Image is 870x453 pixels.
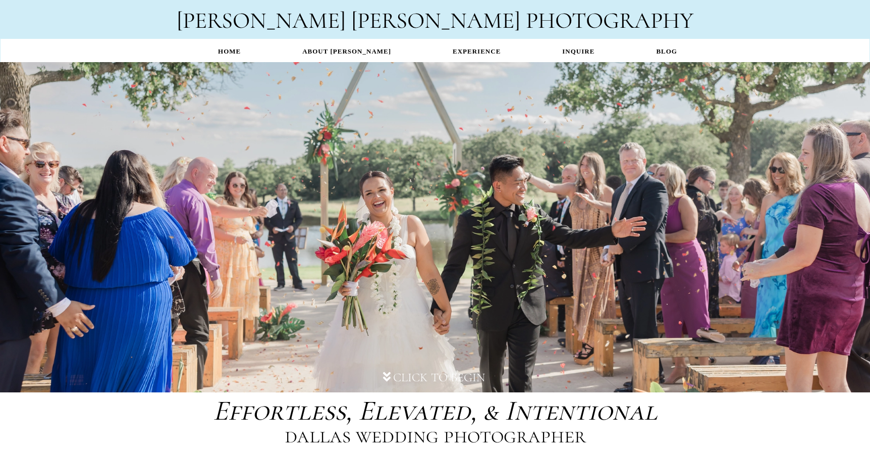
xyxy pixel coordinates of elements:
span: Effortless, Elevated, & Intentional [213,393,657,428]
a: EXPERIENCE [422,41,531,61]
a: ABOUT ARLENE [271,41,422,61]
button: Click to Begin [373,370,498,385]
span: [PERSON_NAME] [351,7,520,34]
a: BLOG [625,41,708,61]
span: PHOTOGRAPHY [526,7,693,34]
a: INQUIRE [531,41,625,61]
div: Click to Begin [393,370,485,385]
a: Home [187,41,271,61]
span: [PERSON_NAME] [177,7,346,34]
span: dallas wedding photographer [285,422,586,449]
